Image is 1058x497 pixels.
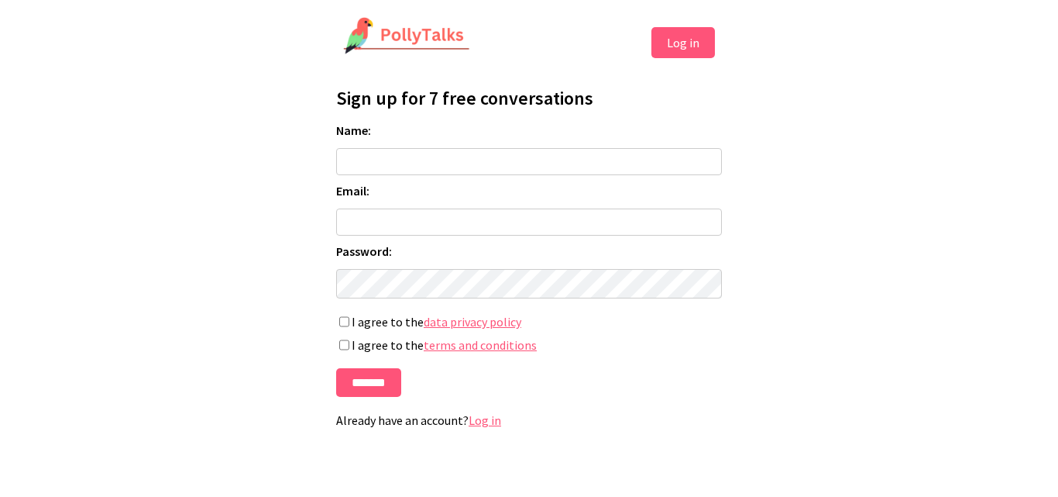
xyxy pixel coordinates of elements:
[336,243,722,259] label: Password:
[424,314,521,330] a: data privacy policy
[469,412,501,428] a: Log in
[339,340,349,350] input: I agree to theterms and conditions
[336,337,722,353] label: I agree to the
[651,27,715,58] button: Log in
[336,123,722,138] label: Name:
[336,314,722,330] label: I agree to the
[336,183,722,198] label: Email:
[343,17,470,56] img: PollyTalks Logo
[424,337,537,353] a: terms and conditions
[336,86,722,110] h1: Sign up for 7 free conversations
[336,412,722,428] p: Already have an account?
[339,316,349,327] input: I agree to thedata privacy policy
